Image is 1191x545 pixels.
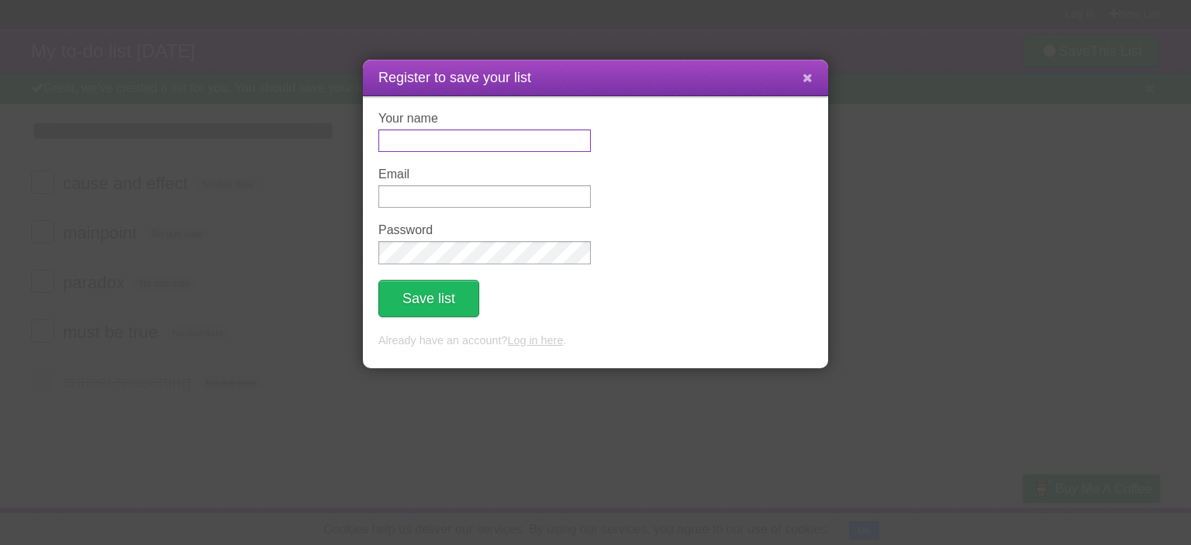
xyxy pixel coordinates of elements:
[378,333,813,350] p: Already have an account? .
[378,223,591,237] label: Password
[378,167,591,181] label: Email
[378,280,479,317] button: Save list
[378,112,591,126] label: Your name
[507,334,563,347] a: Log in here
[378,67,813,88] h1: Register to save your list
